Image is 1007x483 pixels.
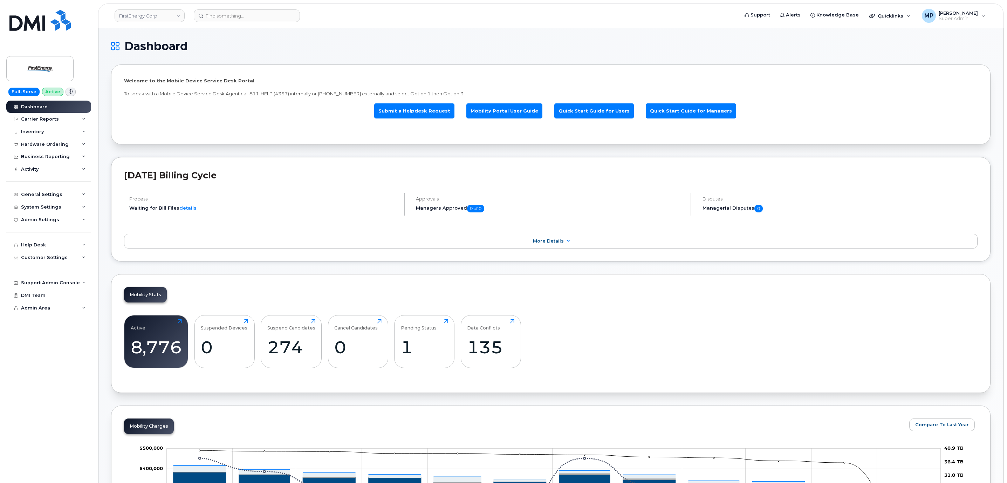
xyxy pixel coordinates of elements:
a: Suspend Candidates274 [267,319,315,364]
a: Mobility Portal User Guide [466,103,542,118]
div: Active [131,319,145,331]
h5: Managerial Disputes [703,205,978,212]
h2: [DATE] Billing Cycle [124,170,978,181]
a: Submit a Helpdesk Request [374,103,454,118]
span: Compare To Last Year [915,421,969,428]
g: $0 [139,465,163,471]
span: More Details [533,238,564,244]
tspan: 36.4 TB [944,459,964,464]
li: Waiting for Bill Files [129,205,398,211]
div: 135 [467,337,514,358]
div: Suspended Devices [201,319,247,331]
a: Pending Status1 [401,319,448,364]
h4: Disputes [703,196,978,202]
span: 0 [754,205,763,212]
div: 0 [201,337,248,358]
tspan: $500,000 [139,445,163,451]
tspan: 40.9 TB [944,445,964,451]
div: 8,776 [131,337,182,358]
a: Active8,776 [131,319,182,364]
a: details [179,205,197,211]
a: Suspended Devices0 [201,319,248,364]
h4: Approvals [416,196,685,202]
div: Pending Status [401,319,437,331]
h4: Process [129,196,398,202]
p: Welcome to the Mobile Device Service Desk Portal [124,77,978,84]
a: Quick Start Guide for Users [554,103,634,118]
a: Data Conflicts135 [467,319,514,364]
div: 0 [334,337,382,358]
span: 0 of 0 [467,205,484,212]
button: Compare To Last Year [909,419,975,431]
div: Cancel Candidates [334,319,378,331]
a: Cancel Candidates0 [334,319,382,364]
tspan: 31.8 TB [944,472,964,478]
g: $0 [139,445,163,451]
h5: Managers Approved [416,205,685,212]
div: 1 [401,337,448,358]
iframe: Messenger Launcher [977,453,1002,478]
div: 274 [267,337,315,358]
p: To speak with a Mobile Device Service Desk Agent call 811-HELP (4357) internally or [PHONE_NUMBER... [124,90,978,97]
a: Quick Start Guide for Managers [646,103,736,118]
tspan: $400,000 [139,465,163,471]
span: Dashboard [124,41,188,52]
div: Data Conflicts [467,319,500,331]
div: Suspend Candidates [267,319,315,331]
